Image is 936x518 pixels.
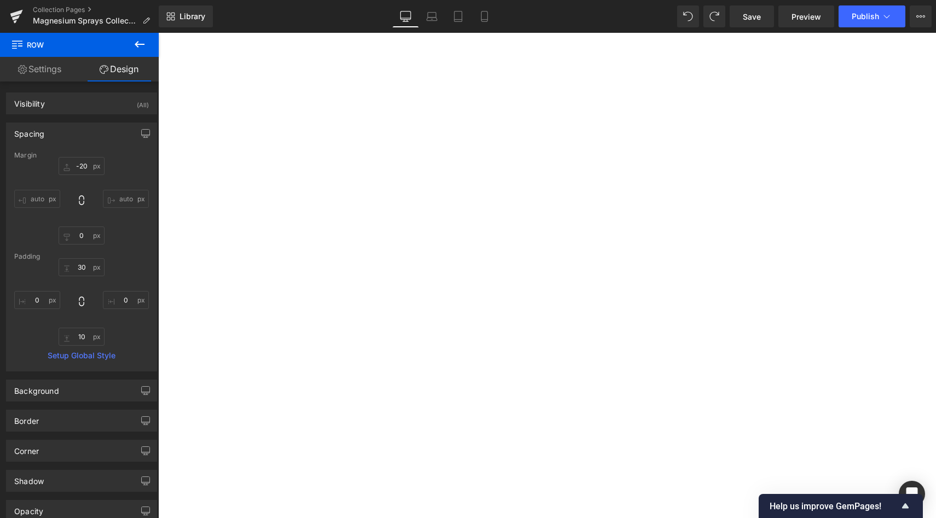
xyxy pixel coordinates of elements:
input: 0 [103,291,149,309]
input: 0 [14,190,60,208]
button: Redo [703,5,725,27]
input: 0 [59,157,105,175]
span: Save [743,11,761,22]
span: Preview [791,11,821,22]
div: Spacing [14,123,44,138]
input: 0 [59,328,105,346]
a: Collection Pages [33,5,159,14]
div: Background [14,380,59,395]
a: Preview [778,5,834,27]
div: Shadow [14,470,44,486]
span: Library [180,11,205,21]
div: Open Intercom Messenger [899,481,925,507]
div: Opacity [14,500,43,516]
button: Publish [839,5,905,27]
a: Mobile [471,5,498,27]
span: Row [11,33,120,57]
a: Desktop [392,5,419,27]
div: Margin [14,152,149,159]
input: 0 [59,226,105,245]
a: Setup Global Style [14,351,149,360]
a: Tablet [445,5,471,27]
a: Laptop [419,5,445,27]
span: Publish [852,12,879,21]
button: Show survey - Help us improve GemPages! [770,499,912,513]
input: 0 [14,291,60,309]
a: New Library [159,5,213,27]
div: Padding [14,253,149,260]
a: Design [79,57,159,82]
button: Undo [677,5,699,27]
div: Border [14,410,39,426]
span: Help us improve GemPages! [770,501,899,511]
input: 0 [103,190,149,208]
div: Corner [14,440,39,456]
input: 0 [59,258,105,276]
button: More [910,5,932,27]
div: Visibility [14,93,45,108]
div: (All) [137,93,149,111]
span: Magnesium Sprays Collection [33,16,138,25]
